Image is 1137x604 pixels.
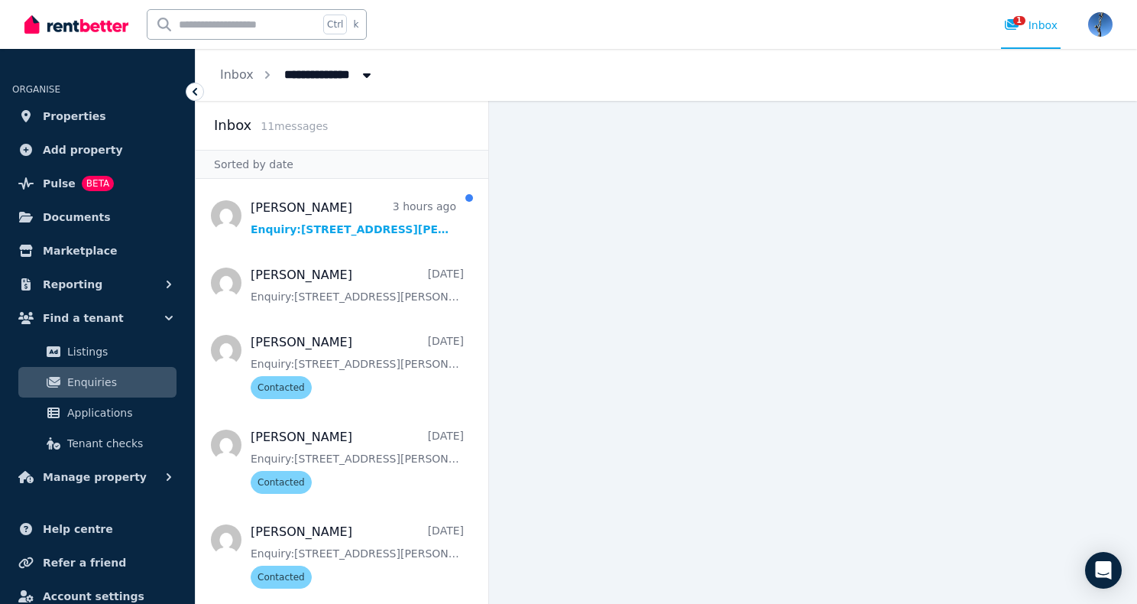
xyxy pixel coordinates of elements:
span: Pulse [43,174,76,193]
span: Refer a friend [43,554,126,572]
img: RentBetter [24,13,128,36]
button: Manage property [12,462,183,492]
span: Manage property [43,468,147,486]
h2: Inbox [214,115,251,136]
a: Tenant checks [18,428,177,459]
div: Inbox [1004,18,1058,33]
img: donelks@bigpond.com [1088,12,1113,37]
a: Documents [12,202,183,232]
span: Enquiries [67,373,170,391]
a: [PERSON_NAME]3 hours agoEnquiry:[STREET_ADDRESS][PERSON_NAME]. [251,199,456,237]
span: ORGANISE [12,84,60,95]
a: Properties [12,101,183,132]
a: Enquiries [18,367,177,398]
a: [PERSON_NAME][DATE]Enquiry:[STREET_ADDRESS][PERSON_NAME].Contacted [251,428,464,494]
a: [PERSON_NAME][DATE]Enquiry:[STREET_ADDRESS][PERSON_NAME].Contacted [251,333,464,399]
span: k [353,18,358,31]
span: Applications [67,404,170,422]
a: [PERSON_NAME][DATE]Enquiry:[STREET_ADDRESS][PERSON_NAME]. [251,266,464,304]
span: Documents [43,208,111,226]
a: PulseBETA [12,168,183,199]
nav: Message list [196,179,488,604]
a: Marketplace [12,235,183,266]
span: BETA [82,176,114,191]
span: Reporting [43,275,102,294]
span: Listings [67,343,170,361]
div: Open Intercom Messenger [1085,552,1122,589]
span: Find a tenant [43,309,124,327]
div: Sorted by date [196,150,488,179]
a: [PERSON_NAME][DATE]Enquiry:[STREET_ADDRESS][PERSON_NAME].Contacted [251,523,464,589]
a: Add property [12,135,183,165]
span: Properties [43,107,106,125]
a: Applications [18,398,177,428]
a: Refer a friend [12,547,183,578]
span: 1 [1013,16,1025,25]
span: Ctrl [323,15,347,34]
nav: Breadcrumb [196,49,399,101]
a: Inbox [220,67,254,82]
a: Help centre [12,514,183,544]
a: Listings [18,336,177,367]
button: Find a tenant [12,303,183,333]
span: 11 message s [261,120,328,132]
span: Help centre [43,520,113,538]
button: Reporting [12,269,183,300]
span: Tenant checks [67,434,170,453]
span: Add property [43,141,123,159]
span: Marketplace [43,242,117,260]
